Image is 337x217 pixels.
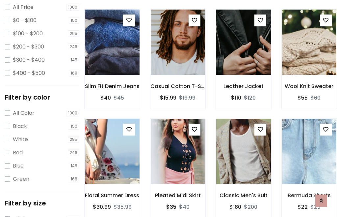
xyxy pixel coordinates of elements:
h5: Filter by color [5,93,79,101]
label: Blue [13,162,24,170]
del: $45 [114,94,124,102]
span: 246 [68,44,79,50]
h6: $40 [100,95,111,101]
h6: $15.99 [160,95,176,101]
span: 150 [69,17,79,24]
h6: Classic Men's Suit [216,192,271,199]
h6: Slim Fit Denim Jeans [85,83,140,89]
del: $25 [310,203,321,211]
h6: $35 [166,204,176,210]
h6: Bermuda Shorts [282,192,337,199]
span: 145 [69,163,79,169]
h6: Casual Cotton T-Shirt [150,83,206,89]
h6: Floral Summer Dress [85,192,140,199]
label: Black [13,122,27,130]
h6: $180 [229,204,241,210]
span: 145 [69,57,79,63]
span: 1000 [66,4,79,11]
span: 295 [68,136,79,143]
h5: Filter by size [5,199,79,207]
label: $400 - $500 [13,69,45,77]
span: 168 [69,176,79,182]
label: Green [13,175,29,183]
h6: $30.99 [93,204,111,210]
h6: Leather Jacket [216,83,271,89]
span: 168 [69,70,79,77]
label: $300 - $400 [13,56,45,64]
del: $200 [244,203,257,211]
span: 246 [68,149,79,156]
del: $60 [310,94,321,102]
del: $120 [244,94,256,102]
label: Red [13,149,23,157]
span: 150 [69,123,79,130]
label: All Color [13,109,35,117]
label: $100 - $200 [13,30,43,38]
label: All Price [13,3,34,11]
del: $35.99 [114,203,132,211]
h6: $110 [231,95,241,101]
h6: Wool Knit Sweater [282,83,337,89]
del: $19.99 [179,94,195,102]
h6: Pleated Midi Skirt [150,192,206,199]
h6: $22 [298,204,308,210]
span: 295 [68,30,79,37]
del: $40 [179,203,190,211]
label: $200 - $300 [13,43,44,51]
label: $0 - $100 [13,16,37,24]
span: 1000 [66,110,79,116]
h6: $55 [298,95,308,101]
label: White [13,136,28,143]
